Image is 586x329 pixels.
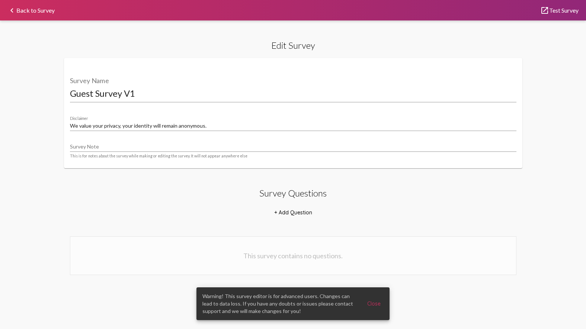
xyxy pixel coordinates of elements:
mat-hint: This is for notes about the survey while making or editing the survey. It will not appear anywher... [70,154,247,159]
button: + Add Question [268,206,318,219]
span: Warning! This survey editor is for advanced users. Changes can lead to data loss. If you have any... [202,293,359,315]
mat-icon: launch [540,6,549,15]
div: This survey contains no questions. [70,236,516,275]
a: Test Survey [540,7,579,13]
span: + Add Question [274,209,312,216]
h2: Survey Questions [259,188,327,198]
mat-icon: keyboard_arrow_left [7,6,16,15]
span: Close [367,300,381,307]
h2: Edit Survey [271,40,315,51]
a: Back to Survey [7,7,55,13]
button: Close [361,297,387,310]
